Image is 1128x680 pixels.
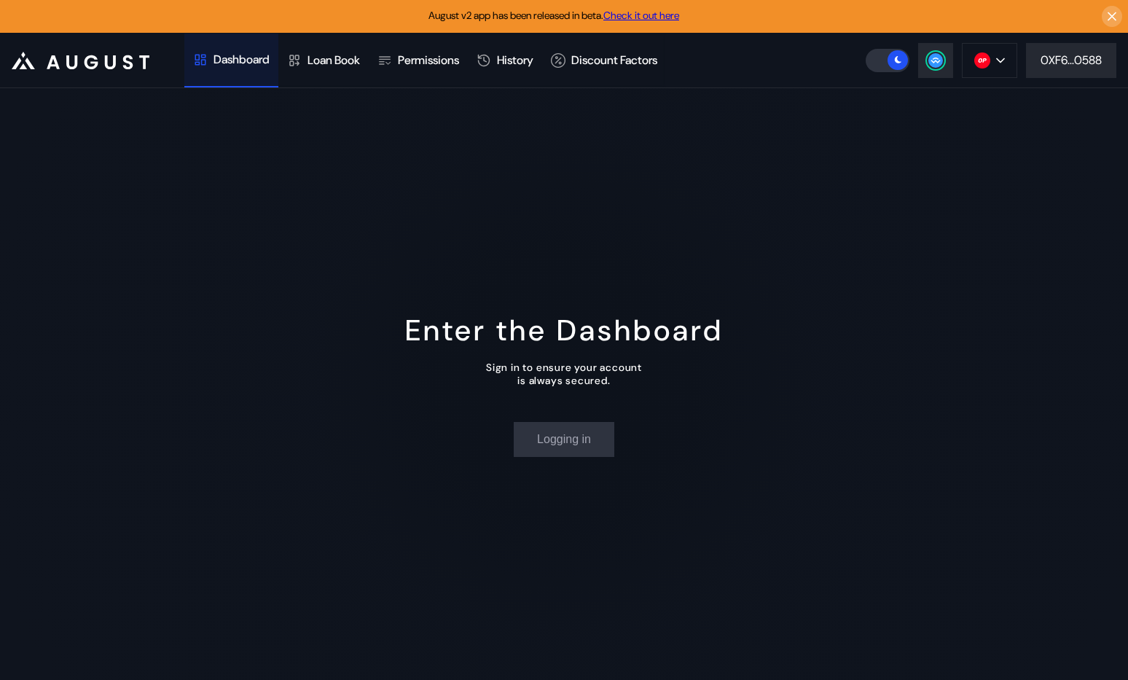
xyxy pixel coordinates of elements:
div: Permissions [398,52,459,68]
div: Sign in to ensure your account is always secured. [486,361,642,387]
button: Logging in [514,422,614,457]
a: Dashboard [184,34,278,87]
a: Loan Book [278,34,369,87]
a: Check it out here [603,9,679,22]
a: Permissions [369,34,468,87]
button: chain logo [962,43,1017,78]
div: Discount Factors [571,52,657,68]
div: Dashboard [214,52,270,67]
a: History [468,34,542,87]
div: 0XF6...0588 [1041,52,1102,68]
button: 0XF6...0588 [1026,43,1116,78]
div: Loan Book [308,52,360,68]
a: Discount Factors [542,34,666,87]
span: August v2 app has been released in beta. [428,9,679,22]
div: Enter the Dashboard [405,311,724,349]
div: History [497,52,533,68]
img: chain logo [974,52,990,69]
